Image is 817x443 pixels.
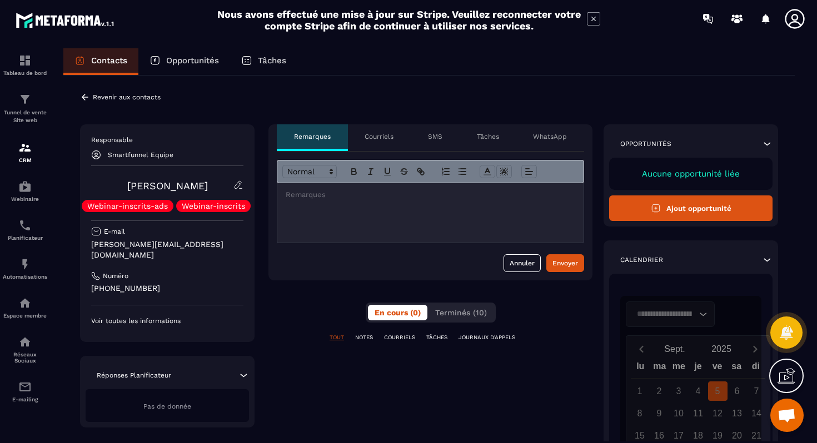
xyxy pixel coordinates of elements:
[3,157,47,163] p: CRM
[91,239,243,260] p: [PERSON_NAME][EMAIL_ADDRESS][DOMAIN_NAME]
[3,351,47,364] p: Réseaux Sociaux
[143,402,191,410] span: Pas de donnée
[166,56,219,66] p: Opportunités
[429,305,494,320] button: Terminés (10)
[258,56,286,66] p: Tâches
[18,258,32,271] img: automations
[426,334,447,341] p: TÂCHES
[108,151,173,159] p: Smartfunnel Equipe
[18,219,32,232] img: scheduler
[533,132,567,141] p: WhatsApp
[18,141,32,154] img: formation
[91,56,127,66] p: Contacts
[3,172,47,210] a: automationsautomationsWebinaire
[3,46,47,84] a: formationformationTableau de bord
[3,274,47,280] p: Automatisations
[620,139,671,148] p: Opportunités
[91,316,243,325] p: Voir toutes les informations
[770,399,804,432] a: Ouvrir le chat
[355,334,373,341] p: NOTES
[384,334,415,341] p: COURRIELS
[103,271,128,280] p: Numéro
[91,135,243,144] p: Responsable
[91,283,243,294] p: [PHONE_NUMBER]
[93,93,161,101] p: Revenir aux contacts
[3,196,47,202] p: Webinaire
[477,132,499,141] p: Tâches
[18,380,32,394] img: email
[3,249,47,288] a: automationsautomationsAutomatisations
[375,308,421,317] span: En cours (0)
[3,235,47,241] p: Planificateur
[620,255,663,264] p: Calendrier
[18,335,32,349] img: social-network
[3,327,47,372] a: social-networksocial-networkRéseaux Sociaux
[428,132,442,141] p: SMS
[294,132,331,141] p: Remarques
[87,202,168,210] p: Webinar-inscrits-ads
[3,70,47,76] p: Tableau de bord
[620,169,761,179] p: Aucune opportunité liée
[3,84,47,133] a: formationformationTunnel de vente Site web
[330,334,344,341] p: TOUT
[3,372,47,411] a: emailemailE-mailing
[16,10,116,30] img: logo
[504,254,541,272] button: Annuler
[127,180,208,192] a: [PERSON_NAME]
[609,195,773,221] button: Ajout opportunité
[3,288,47,327] a: automationsautomationsEspace membre
[3,210,47,249] a: schedulerschedulerPlanificateur
[3,313,47,319] p: Espace membre
[3,109,47,124] p: Tunnel de vente Site web
[368,305,427,320] button: En cours (0)
[18,180,32,193] img: automations
[230,48,297,75] a: Tâches
[3,133,47,172] a: formationformationCRM
[97,371,171,380] p: Réponses Planificateur
[217,8,581,32] h2: Nous avons effectué une mise à jour sur Stripe. Veuillez reconnecter votre compte Stripe afin de ...
[18,93,32,106] img: formation
[138,48,230,75] a: Opportunités
[18,296,32,310] img: automations
[546,254,584,272] button: Envoyer
[104,227,125,236] p: E-mail
[63,48,138,75] a: Contacts
[365,132,393,141] p: Courriels
[18,54,32,67] img: formation
[182,202,245,210] p: Webinar-inscrits
[435,308,487,317] span: Terminés (10)
[552,258,578,269] div: Envoyer
[3,396,47,402] p: E-mailing
[459,334,515,341] p: JOURNAUX D'APPELS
